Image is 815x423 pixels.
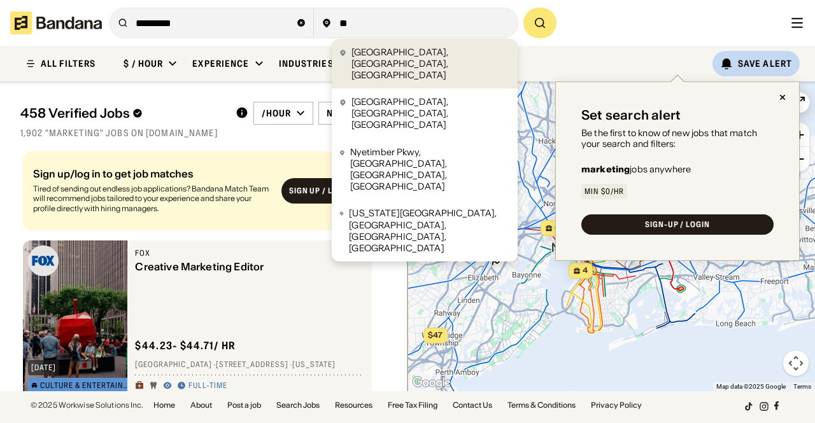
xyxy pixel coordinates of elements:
[289,186,354,197] div: Sign up / Log in
[716,383,786,390] span: Map data ©2025 Google
[31,364,56,371] div: [DATE]
[276,401,320,409] a: Search Jobs
[33,169,271,179] div: Sign up/log in to get job matches
[28,246,59,276] img: Fox logo
[124,58,163,69] div: $ / hour
[350,146,510,193] div: Nyetimber Pkwy, [GEOGRAPHIC_DATA], [GEOGRAPHIC_DATA], [GEOGRAPHIC_DATA]
[428,330,443,340] span: $47
[135,261,343,273] div: Creative Marketing Editor
[591,401,642,409] a: Privacy Policy
[581,165,691,174] div: jobs anywhere
[192,58,249,69] div: Experience
[585,188,624,195] div: Min $0/hr
[327,107,365,119] div: Newest
[40,382,129,389] div: Culture & Entertainment
[411,375,453,391] img: Google
[41,59,96,68] div: ALL FILTERS
[279,58,334,69] div: Industries
[645,221,710,228] div: SIGN-UP / LOGIN
[20,146,387,391] div: grid
[10,11,102,34] img: Bandana logotype
[351,96,510,131] div: [GEOGRAPHIC_DATA], [GEOGRAPHIC_DATA], [GEOGRAPHIC_DATA]
[135,248,343,258] div: Fox
[507,401,576,409] a: Terms & Conditions
[581,163,630,175] b: marketing
[20,106,225,121] div: 458 Verified Jobs
[31,401,143,409] div: © 2025 Workwise Solutions Inc.
[738,58,792,69] div: Save Alert
[227,401,261,409] a: Post a job
[581,128,774,149] div: Be the first to know of new jobs that match your search and filters:
[190,401,212,409] a: About
[581,107,681,123] div: Set search alert
[349,207,510,254] div: [US_STATE][GEOGRAPHIC_DATA], [GEOGRAPHIC_DATA], [GEOGRAPHIC_DATA], [GEOGRAPHIC_DATA]
[335,401,372,409] a: Resources
[351,46,510,81] div: [GEOGRAPHIC_DATA], [GEOGRAPHIC_DATA], [GEOGRAPHIC_DATA]
[20,127,387,139] div: 1,902 "marketing" jobs on [DOMAIN_NAME]
[411,375,453,391] a: Open this area in Google Maps (opens a new window)
[135,360,364,370] div: [GEOGRAPHIC_DATA] · [STREET_ADDRESS] · [US_STATE]
[188,381,227,391] div: Full-time
[388,401,437,409] a: Free Tax Filing
[793,383,811,390] a: Terms (opens in new tab)
[153,401,175,409] a: Home
[262,107,292,119] div: /hour
[135,339,236,352] div: $ 44.23 - $44.71 / hr
[33,184,271,214] div: Tired of sending out endless job applications? Bandana Match Team will recommend jobs tailored to...
[583,265,588,276] span: 4
[783,350,809,376] button: Map camera controls
[555,223,560,233] span: 6
[453,401,492,409] a: Contact Us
